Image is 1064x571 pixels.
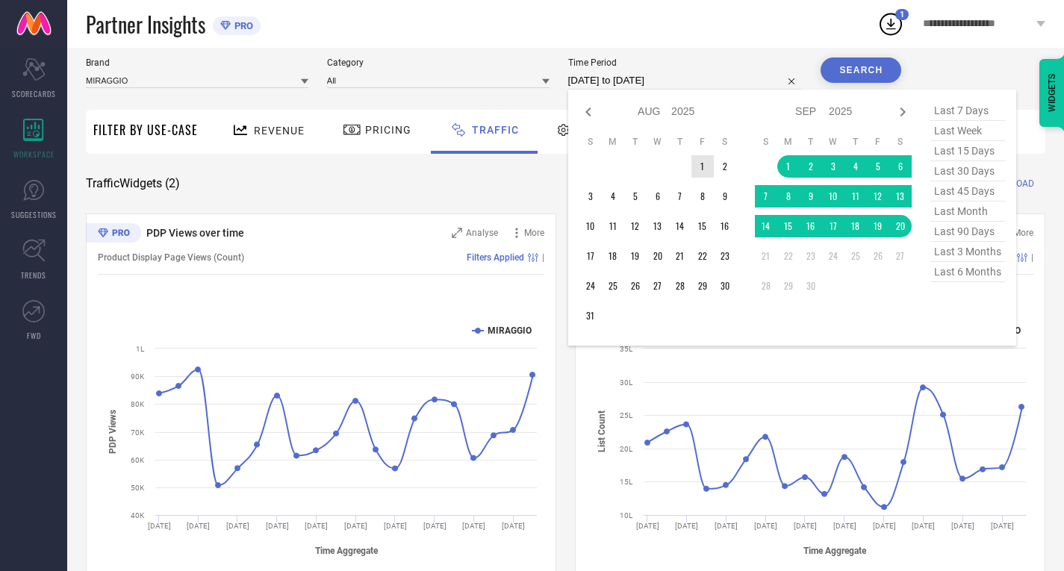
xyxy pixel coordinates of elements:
[800,155,822,178] td: Tue Sep 02 2025
[226,522,249,530] text: [DATE]
[1013,228,1033,238] span: More
[800,185,822,208] td: Tue Sep 09 2025
[579,275,602,297] td: Sun Aug 24 2025
[131,400,145,408] text: 80K
[777,185,800,208] td: Mon Sep 08 2025
[754,522,777,530] text: [DATE]
[844,245,867,267] td: Thu Sep 25 2025
[691,215,714,237] td: Fri Aug 15 2025
[231,20,253,31] span: PRO
[620,445,633,453] text: 20L
[579,215,602,237] td: Sun Aug 10 2025
[579,136,602,148] th: Sunday
[11,209,57,220] span: SUGGESTIONS
[12,88,56,99] span: SCORECARDS
[889,136,912,148] th: Saturday
[624,245,647,267] td: Tue Aug 19 2025
[800,275,822,297] td: Tue Sep 30 2025
[136,345,145,353] text: 1L
[131,456,145,464] text: 60K
[467,252,524,263] span: Filters Applied
[579,103,597,121] div: Previous month
[912,522,935,530] text: [DATE]
[669,185,691,208] td: Thu Aug 07 2025
[344,522,367,530] text: [DATE]
[624,275,647,297] td: Tue Aug 26 2025
[462,522,485,530] text: [DATE]
[930,242,1005,262] span: last 3 months
[305,522,328,530] text: [DATE]
[647,136,669,148] th: Wednesday
[691,155,714,178] td: Fri Aug 01 2025
[675,522,698,530] text: [DATE]
[1031,252,1033,263] span: |
[889,215,912,237] td: Sat Sep 20 2025
[266,522,289,530] text: [DATE]
[755,215,777,237] td: Sun Sep 14 2025
[930,181,1005,202] span: last 45 days
[889,245,912,267] td: Sat Sep 27 2025
[647,275,669,297] td: Wed Aug 27 2025
[877,10,904,37] div: Open download list
[524,228,544,238] span: More
[714,245,736,267] td: Sat Aug 23 2025
[131,511,145,519] text: 40K
[844,136,867,148] th: Thursday
[930,222,1005,242] span: last 90 days
[803,546,867,556] tspan: Time Aggregate
[568,72,803,90] input: Select time period
[715,522,738,530] text: [DATE]
[951,522,974,530] text: [DATE]
[714,136,736,148] th: Saturday
[93,121,198,139] span: Filter By Use-Case
[930,121,1005,141] span: last week
[777,136,800,148] th: Monday
[472,124,519,136] span: Traffic
[131,484,145,492] text: 50K
[900,10,904,19] span: 1
[691,185,714,208] td: Fri Aug 08 2025
[597,411,607,452] tspan: List Count
[620,478,633,486] text: 15L
[636,522,659,530] text: [DATE]
[844,185,867,208] td: Thu Sep 11 2025
[821,57,901,83] button: Search
[86,176,180,191] span: Traffic Widgets ( 2 )
[624,215,647,237] td: Tue Aug 12 2025
[647,245,669,267] td: Wed Aug 20 2025
[647,185,669,208] td: Wed Aug 06 2025
[669,215,691,237] td: Thu Aug 14 2025
[669,245,691,267] td: Thu Aug 21 2025
[579,305,602,327] td: Sun Aug 31 2025
[794,522,817,530] text: [DATE]
[755,185,777,208] td: Sun Sep 07 2025
[602,185,624,208] td: Mon Aug 04 2025
[86,9,205,40] span: Partner Insights
[624,185,647,208] td: Tue Aug 05 2025
[148,522,171,530] text: [DATE]
[669,136,691,148] th: Thursday
[822,155,844,178] td: Wed Sep 03 2025
[542,252,544,263] span: |
[844,215,867,237] td: Thu Sep 18 2025
[867,245,889,267] td: Fri Sep 26 2025
[502,522,525,530] text: [DATE]
[624,136,647,148] th: Tuesday
[867,155,889,178] td: Fri Sep 05 2025
[714,185,736,208] td: Sat Aug 09 2025
[691,245,714,267] td: Fri Aug 22 2025
[777,245,800,267] td: Mon Sep 22 2025
[254,125,305,137] span: Revenue
[930,101,1005,121] span: last 7 days
[755,275,777,297] td: Sun Sep 28 2025
[777,275,800,297] td: Mon Sep 29 2025
[755,245,777,267] td: Sun Sep 21 2025
[86,223,141,246] div: Premium
[930,262,1005,282] span: last 6 months
[889,155,912,178] td: Sat Sep 06 2025
[714,215,736,237] td: Sat Aug 16 2025
[452,228,462,238] svg: Zoom
[620,378,633,387] text: 30L
[620,345,633,353] text: 35L
[579,245,602,267] td: Sun Aug 17 2025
